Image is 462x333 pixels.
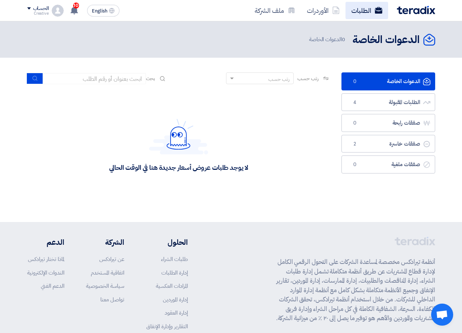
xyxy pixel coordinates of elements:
span: 4 [351,99,359,106]
a: لماذا تختار تيرادكس [28,255,64,263]
li: الشركة [86,237,124,248]
span: رتب حسب [297,75,318,82]
img: profile_test.png [52,5,64,17]
div: لا يوجد طلبات عروض أسعار جديدة هنا في الوقت الحالي [109,163,248,172]
h2: الدعوات الخاصة [352,33,420,47]
a: Open chat [431,304,453,326]
button: English [87,5,119,17]
a: عن تيرادكس [99,255,124,263]
span: 0 [351,119,359,127]
img: Hello [149,119,208,154]
span: 0 [342,35,345,43]
p: أنظمة تيرادكس مخصصة لمساعدة الشركات على التحول الرقمي الكامل لإدارة قطاع المشتريات عن طريق أنظمة ... [272,257,435,323]
a: المزادات العكسية [156,282,188,290]
a: الدعم الفني [41,282,64,290]
span: English [92,8,107,14]
span: 10 [73,3,79,8]
a: سياسة الخصوصية [86,282,124,290]
a: الأوردرات [301,2,345,19]
a: صفقات رابحة0 [341,114,435,132]
a: إدارة الطلبات [161,269,188,277]
a: ملف الشركة [249,2,301,19]
div: الحساب [33,6,49,12]
span: 0 [351,161,359,168]
a: التقارير وإدارة الإنفاق [146,322,188,330]
input: ابحث بعنوان أو رقم الطلب [43,73,146,84]
a: إدارة الموردين [163,296,188,304]
span: 0 [351,78,359,85]
a: صفقات خاسرة2 [341,135,435,153]
span: 2 [351,140,359,148]
li: الدعم [27,237,64,248]
div: Creative [27,11,49,15]
li: الحلول [146,237,188,248]
span: بحث [146,75,155,82]
img: Teradix logo [397,6,435,14]
a: الدعوات الخاصة0 [341,72,435,90]
a: إدارة العقود [165,309,188,317]
a: تواصل معنا [100,296,124,304]
a: الطلبات [345,2,388,19]
a: طلبات الشراء [161,255,188,263]
a: صفقات ملغية0 [341,155,435,173]
a: اتفاقية المستخدم [91,269,124,277]
a: الطلبات المقبولة4 [341,93,435,111]
a: الندوات الإلكترونية [27,269,64,277]
span: الدعوات الخاصة [309,35,347,44]
div: رتب حسب [268,75,290,83]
